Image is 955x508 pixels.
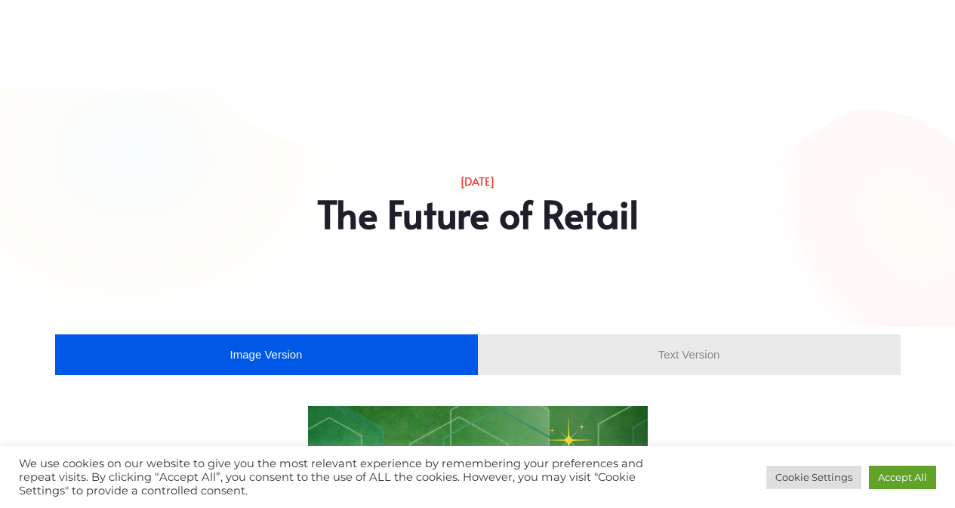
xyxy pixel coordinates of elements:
div: We use cookies on our website to give you the most relevant experience by remembering your prefer... [19,457,661,497]
a: Cookie Settings [766,466,861,489]
span: Image Version [230,346,303,364]
p: [DATE] [460,172,495,190]
a: Accept All [869,466,936,489]
span: Text Version [658,346,720,364]
h2: The Future of Retail [317,191,639,236]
